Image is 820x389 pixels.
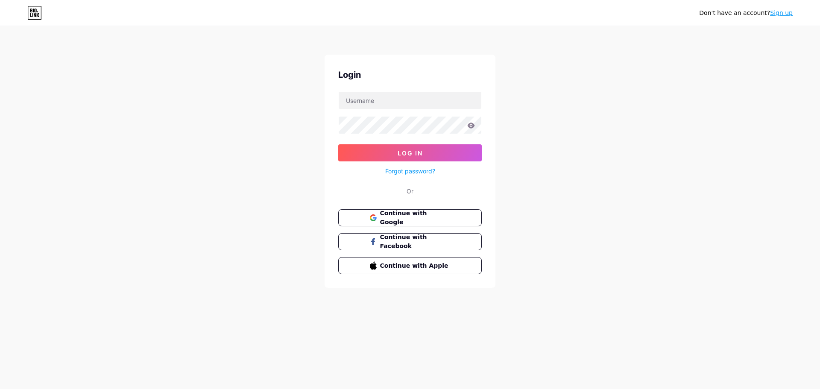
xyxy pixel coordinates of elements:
[385,167,435,175] a: Forgot password?
[380,233,451,251] span: Continue with Facebook
[339,92,481,109] input: Username
[338,68,482,81] div: Login
[338,233,482,250] button: Continue with Facebook
[398,149,423,157] span: Log In
[338,257,482,274] button: Continue with Apple
[338,209,482,226] button: Continue with Google
[338,144,482,161] button: Log In
[380,261,451,270] span: Continue with Apple
[770,9,793,16] a: Sign up
[380,209,451,227] span: Continue with Google
[699,9,793,18] div: Don't have an account?
[407,187,413,196] div: Or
